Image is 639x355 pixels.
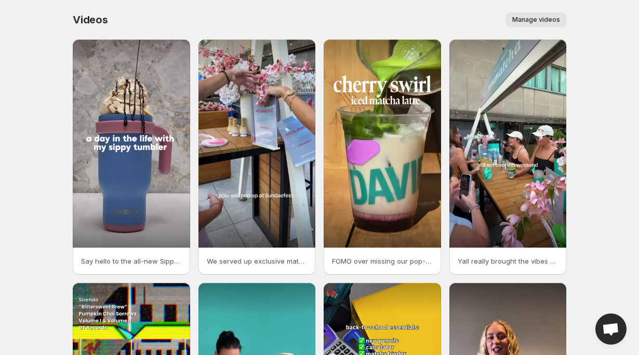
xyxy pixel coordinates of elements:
[332,256,433,266] p: FOMO over missing our pop-up this wknd No stress you can make this red cutie at home SundaeFest F...
[506,12,566,27] button: Manage videos
[595,313,627,345] a: Open chat
[73,13,108,26] span: Videos
[81,256,182,266] p: Say hello to the all-new Sippy Tumbler For iced tea and like whatever else you need it for Dites ...
[512,16,560,24] span: Manage videos
[458,256,558,266] p: Yall really brought the vibes at [GEOGRAPHIC_DATA] in [GEOGRAPHIC_DATA] this past weekend We serv...
[207,256,308,266] p: We served up exclusive matcha bevvies custom charm bracelets summer vibes to kick off festival se...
